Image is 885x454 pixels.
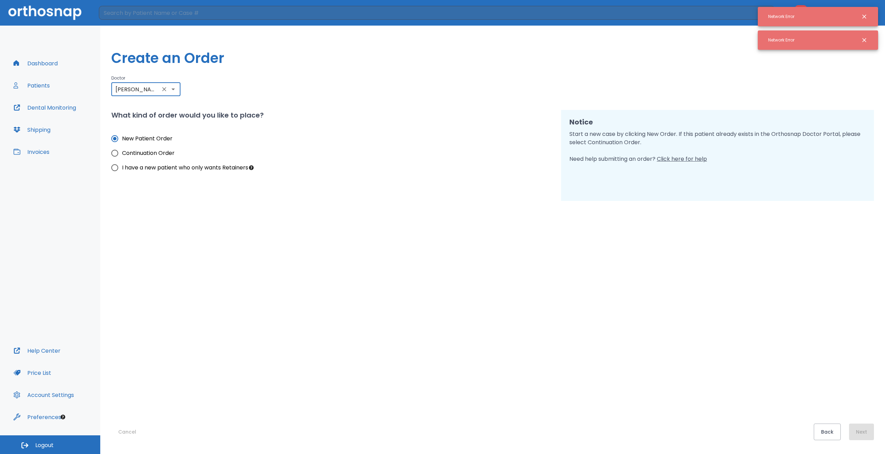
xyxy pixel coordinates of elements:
div: Network Error [768,34,794,46]
button: Help Center [9,342,65,359]
div: Network Error [768,11,794,22]
span: Click here for help [657,155,707,163]
button: Shipping [9,121,55,138]
button: Cancel [111,424,143,440]
img: Orthosnap [8,6,82,20]
button: Price List [9,364,55,381]
button: Open [168,84,178,94]
span: I have a new patient who only wants Retainers [122,164,248,172]
button: Patients [9,77,54,94]
button: Dental Monitoring [9,99,80,116]
span: New Patient Order [122,135,173,143]
div: Tooltip anchor [248,165,254,171]
button: Back [814,424,841,440]
button: Close notification [858,10,870,23]
span: Logout [35,442,54,449]
button: Dashboard [9,55,62,72]
input: Select one [113,84,158,94]
h2: Notice [569,117,866,127]
p: Doctor [111,74,180,82]
p: Start a new case by clicking New Order. If this patient already exists in the Orthosnap Doctor Po... [569,130,866,163]
button: Close notification [858,34,870,46]
h2: What kind of order would you like to place? [111,110,264,120]
span: Continuation Order [122,149,175,157]
button: Clear [159,84,169,94]
button: Preferences [9,409,65,425]
h1: Create an Order [111,48,874,68]
input: Search by Patient Name or Case # [99,6,763,20]
div: Tooltip anchor [60,414,66,420]
button: Invoices [9,143,54,160]
button: Account Settings [9,387,78,403]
